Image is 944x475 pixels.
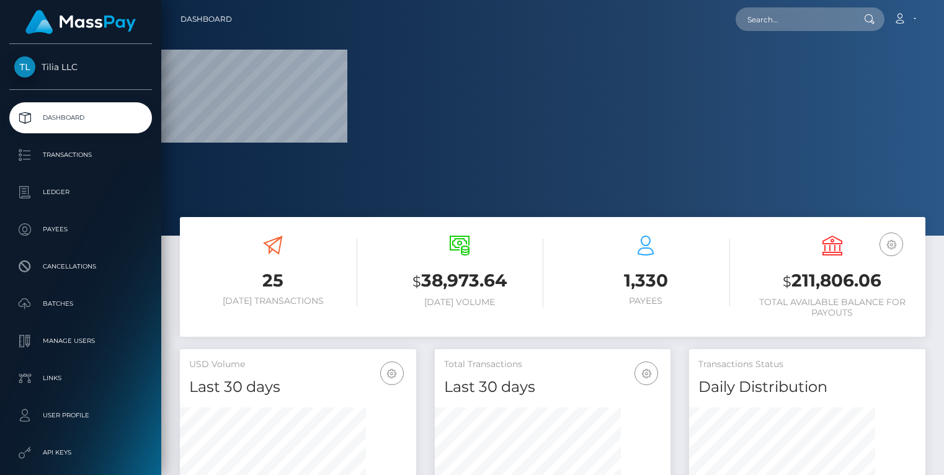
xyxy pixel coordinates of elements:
a: Dashboard [9,102,152,133]
p: Ledger [14,183,147,202]
small: $ [783,273,791,290]
h3: 1,330 [562,269,730,293]
h4: Daily Distribution [698,376,916,398]
img: MassPay Logo [25,10,136,34]
a: Cancellations [9,251,152,282]
a: Links [9,363,152,394]
h6: Payees [562,296,730,306]
p: Cancellations [14,257,147,276]
span: Tilia LLC [9,61,152,73]
h3: 38,973.64 [376,269,544,294]
h5: Transactions Status [698,358,916,371]
p: User Profile [14,406,147,425]
a: Batches [9,288,152,319]
img: Tilia LLC [14,56,35,78]
h3: 25 [189,269,357,293]
a: Ledger [9,177,152,208]
p: Links [14,369,147,388]
a: Manage Users [9,326,152,357]
h5: Total Transactions [444,358,662,371]
a: API Keys [9,437,152,468]
p: Payees [14,220,147,239]
p: Batches [14,295,147,313]
p: Dashboard [14,109,147,127]
a: Payees [9,214,152,245]
h6: Total Available Balance for Payouts [749,297,917,318]
h6: [DATE] Volume [376,297,544,308]
p: API Keys [14,443,147,462]
a: Dashboard [180,6,232,32]
h6: [DATE] Transactions [189,296,357,306]
input: Search... [736,7,852,31]
a: User Profile [9,400,152,431]
a: Transactions [9,140,152,171]
p: Transactions [14,146,147,164]
h4: Last 30 days [444,376,662,398]
small: $ [412,273,421,290]
h4: Last 30 days [189,376,407,398]
p: Manage Users [14,332,147,350]
h3: 211,806.06 [749,269,917,294]
h5: USD Volume [189,358,407,371]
